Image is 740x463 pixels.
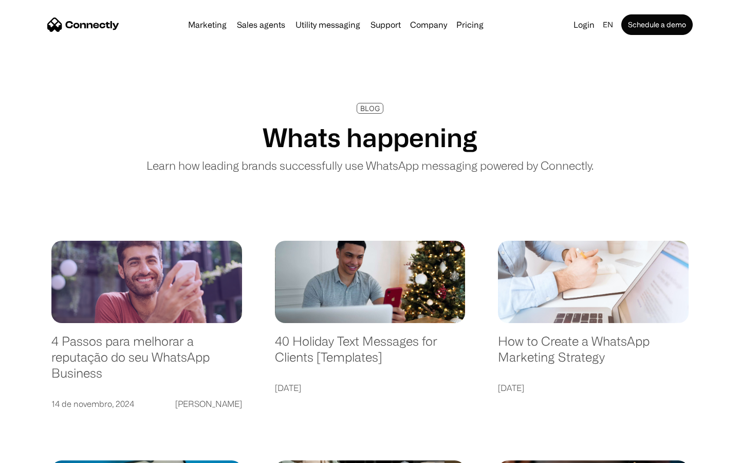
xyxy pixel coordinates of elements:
ul: Language list [21,445,62,459]
div: BLOG [360,104,380,112]
a: Support [366,21,405,29]
aside: Language selected: English [10,445,62,459]
div: 14 de novembro, 2024 [51,397,134,411]
a: 40 Holiday Text Messages for Clients [Templates] [275,333,466,375]
a: Utility messaging [291,21,364,29]
h1: Whats happening [263,122,477,153]
div: Company [410,17,447,32]
a: Sales agents [233,21,289,29]
a: Pricing [452,21,488,29]
div: en [603,17,613,32]
p: Learn how leading brands successfully use WhatsApp messaging powered by Connectly. [146,157,594,174]
div: [PERSON_NAME] [175,397,242,411]
a: 4 Passos para melhorar a reputação do seu WhatsApp Business [51,333,242,391]
a: Login [569,17,599,32]
div: [DATE] [498,381,524,395]
a: Marketing [184,21,231,29]
div: [DATE] [275,381,301,395]
a: Schedule a demo [621,14,693,35]
a: How to Create a WhatsApp Marketing Strategy [498,333,689,375]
